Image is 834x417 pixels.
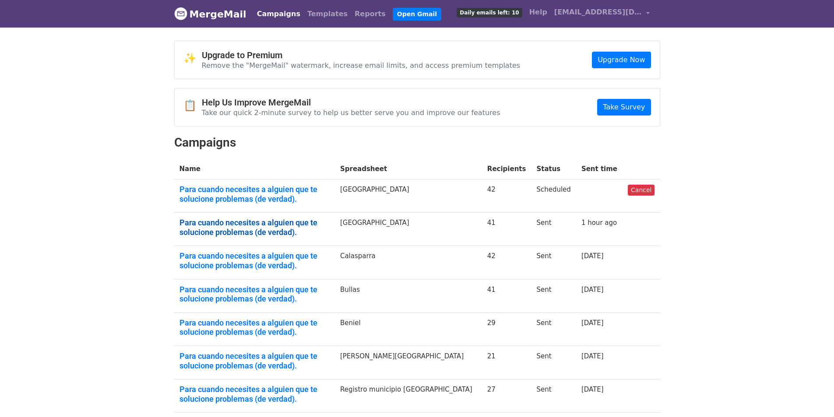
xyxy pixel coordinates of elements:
[335,279,482,312] td: Bullas
[335,159,482,179] th: Spreadsheet
[304,5,351,23] a: Templates
[174,5,246,23] a: MergeMail
[482,179,531,213] td: 42
[335,379,482,413] td: Registro municipio [GEOGRAPHIC_DATA]
[531,159,576,179] th: Status
[597,99,651,116] a: Take Survey
[253,5,304,23] a: Campaigns
[202,50,521,60] h4: Upgrade to Premium
[335,179,482,213] td: [GEOGRAPHIC_DATA]
[174,7,187,20] img: MergeMail logo
[531,246,576,279] td: Sent
[576,159,623,179] th: Sent time
[551,4,653,24] a: [EMAIL_ADDRESS][DOMAIN_NAME]
[554,7,642,18] span: [EMAIL_ADDRESS][DOMAIN_NAME]
[179,318,330,337] a: Para cuando necesites a alguien que te solucione problemas (de verdad).
[183,99,202,112] span: 📋
[531,346,576,379] td: Sent
[581,219,617,227] a: 1 hour ago
[202,108,500,117] p: Take our quick 2-minute survey to help us better serve you and improve our features
[482,213,531,246] td: 41
[335,346,482,379] td: [PERSON_NAME][GEOGRAPHIC_DATA]
[482,246,531,279] td: 42
[531,213,576,246] td: Sent
[179,218,330,237] a: Para cuando necesites a alguien que te solucione problemas (de verdad).
[581,352,604,360] a: [DATE]
[179,251,330,270] a: Para cuando necesites a alguien que te solucione problemas (de verdad).
[581,286,604,294] a: [DATE]
[335,246,482,279] td: Calasparra
[628,185,655,196] a: Cancel
[482,379,531,413] td: 27
[453,4,525,21] a: Daily emails left: 10
[179,285,330,304] a: Para cuando necesites a alguien que te solucione problemas (de verdad).
[202,97,500,108] h4: Help Us Improve MergeMail
[531,279,576,312] td: Sent
[531,379,576,413] td: Sent
[174,135,660,150] h2: Campaigns
[179,385,330,403] a: Para cuando necesites a alguien que te solucione problemas (de verdad).
[335,213,482,246] td: [GEOGRAPHIC_DATA]
[592,52,651,68] a: Upgrade Now
[179,351,330,370] a: Para cuando necesites a alguien que te solucione problemas (de verdad).
[581,385,604,393] a: [DATE]
[790,375,834,417] div: Widget de chat
[174,159,335,179] th: Name
[581,319,604,327] a: [DATE]
[531,179,576,213] td: Scheduled
[526,4,551,21] a: Help
[482,312,531,346] td: 29
[393,8,441,21] a: Open Gmail
[531,312,576,346] td: Sent
[335,312,482,346] td: Beniel
[482,159,531,179] th: Recipients
[351,5,389,23] a: Reports
[179,185,330,203] a: Para cuando necesites a alguien que te solucione problemas (de verdad).
[482,279,531,312] td: 41
[183,52,202,65] span: ✨
[202,61,521,70] p: Remove the "MergeMail" watermark, increase email limits, and access premium templates
[790,375,834,417] iframe: Chat Widget
[457,8,522,18] span: Daily emails left: 10
[482,346,531,379] td: 21
[581,252,604,260] a: [DATE]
